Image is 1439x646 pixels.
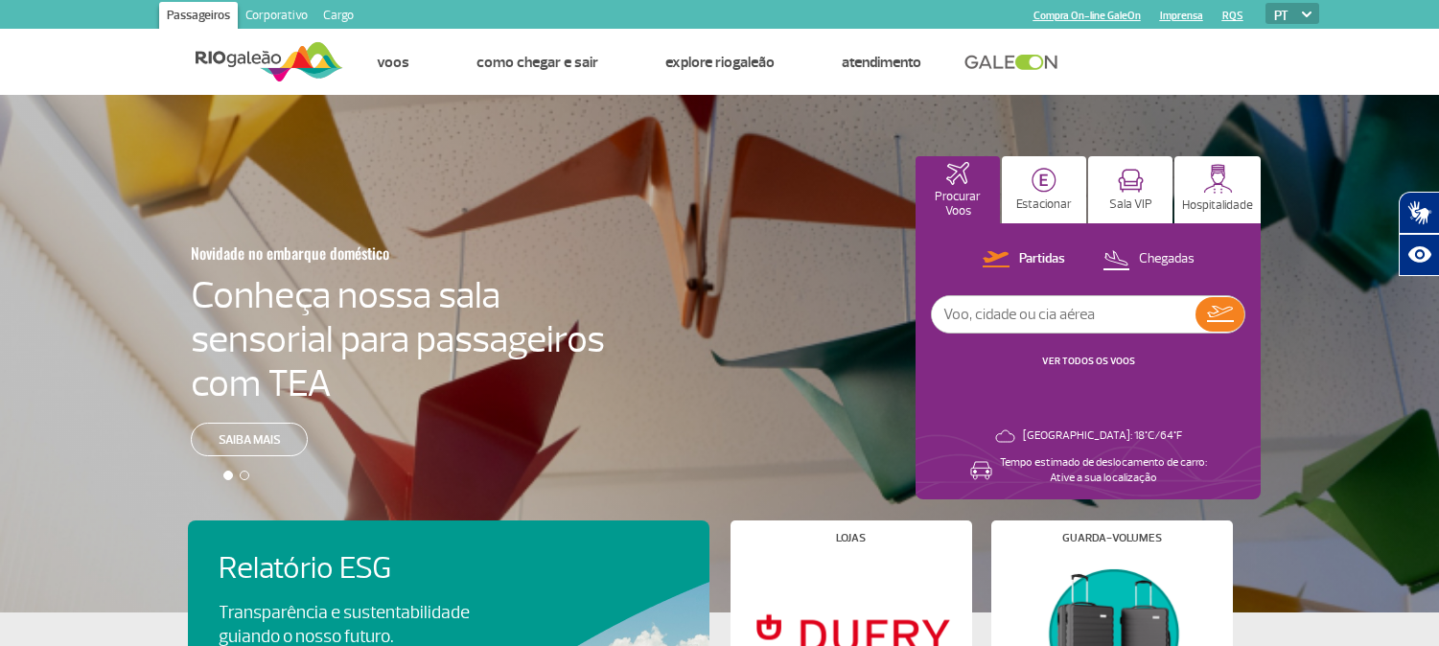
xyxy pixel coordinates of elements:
[219,551,523,587] h4: Relatório ESG
[191,423,308,456] a: Saiba mais
[1036,354,1141,369] button: VER TODOS OS VOOS
[1097,247,1200,272] button: Chegadas
[377,53,409,72] a: Voos
[1182,198,1253,213] p: Hospitalidade
[842,53,921,72] a: Atendimento
[977,247,1071,272] button: Partidas
[1002,156,1086,223] button: Estacionar
[238,2,315,33] a: Corporativo
[476,53,598,72] a: Como chegar e sair
[1222,10,1243,22] a: RQS
[1088,156,1172,223] button: Sala VIP
[916,156,1000,223] button: Procurar Voos
[159,2,238,33] a: Passageiros
[1042,355,1135,367] a: VER TODOS OS VOOS
[1160,10,1203,22] a: Imprensa
[191,273,605,405] h4: Conheça nossa sala sensorial para passageiros com TEA
[1000,455,1207,486] p: Tempo estimado de deslocamento de carro: Ative a sua localização
[315,2,361,33] a: Cargo
[1399,192,1439,276] div: Plugin de acessibilidade da Hand Talk.
[1033,10,1141,22] a: Compra On-line GaleOn
[1032,168,1056,193] img: carParkingHome.svg
[665,53,775,72] a: Explore RIOgaleão
[191,233,511,273] h3: Novidade no embarque doméstico
[1174,156,1261,223] button: Hospitalidade
[1062,533,1162,543] h4: Guarda-volumes
[946,162,969,185] img: airplaneHomeActive.svg
[1203,164,1233,194] img: hospitality.svg
[1399,234,1439,276] button: Abrir recursos assistivos.
[1019,250,1065,268] p: Partidas
[932,296,1195,333] input: Voo, cidade ou cia aérea
[1139,250,1195,268] p: Chegadas
[836,533,866,543] h4: Lojas
[1118,169,1144,193] img: vipRoom.svg
[1399,192,1439,234] button: Abrir tradutor de língua de sinais.
[1016,197,1072,212] p: Estacionar
[925,190,990,219] p: Procurar Voos
[1023,428,1182,444] p: [GEOGRAPHIC_DATA]: 18°C/64°F
[1109,197,1152,212] p: Sala VIP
